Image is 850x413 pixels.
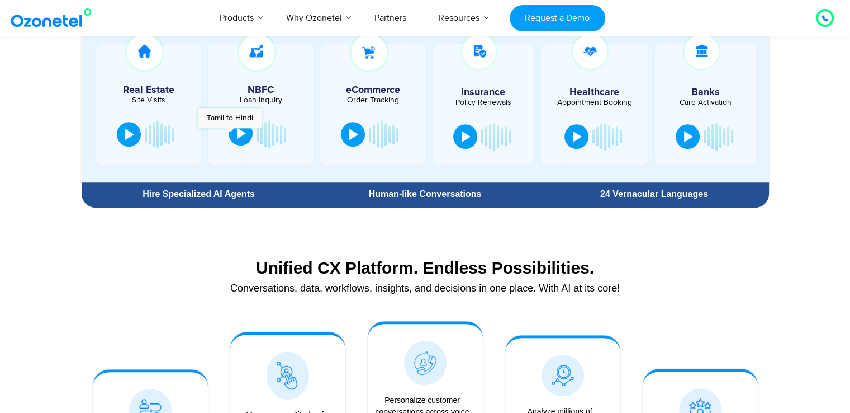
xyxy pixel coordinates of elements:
[102,85,196,95] h5: Real Estate
[549,98,640,106] div: Appointment Booking
[87,190,311,199] div: Hire Specialized AI Agents
[102,96,196,104] div: Site Visits
[661,98,751,106] div: Card Activation
[87,258,763,278] div: Unified CX Platform. Endless Possibilities.
[316,190,534,199] div: Human-like Conversations
[661,87,751,97] h5: Banks
[213,85,308,95] h5: NBFC
[438,87,529,97] h5: Insurance
[545,190,763,199] div: 24 Vernacular Languages
[326,85,420,95] h5: eCommerce
[213,96,308,104] div: Loan Inquiry
[326,96,420,104] div: Order Tracking
[510,5,605,31] a: Request a Demo
[549,87,640,97] h5: Healthcare
[438,98,529,106] div: Policy Renewals
[87,283,763,293] div: Conversations, data, workflows, insights, and decisions in one place. With AI at its core!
